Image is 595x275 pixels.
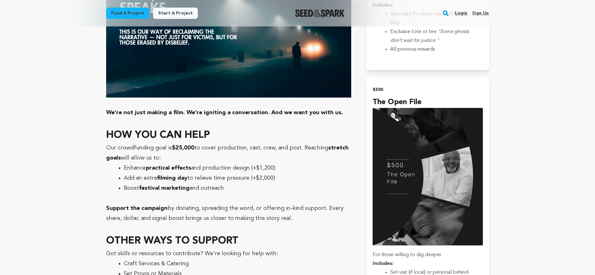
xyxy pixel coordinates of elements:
[373,97,483,108] h4: The Open File
[295,9,345,17] a: Seed&Spark Homepage
[106,205,344,221] span: by donating, spreading the word, or offering in-kind support. Every share, dollar, and signal boo...
[194,145,328,151] span: to cover production, cast, crew, and post. Reaching
[191,165,275,171] span: and production design (+$1,200)
[157,175,187,181] strong: filming day
[373,85,483,94] h2: $500
[187,175,275,181] span: to relieve time pressure (+$2,000)
[472,8,489,18] a: Sign up
[455,8,467,18] a: Login
[121,155,161,161] span: will allow us to:
[124,261,189,267] span: Craft Services & Catering
[124,175,157,181] span: Add an extra
[153,8,198,19] a: Start a project
[106,251,278,256] span: Got skills or resources to contribute? We’re looking for help with:
[146,165,191,171] strong: practical effects
[373,108,483,245] img: incentive
[295,9,345,17] img: Seed&Spark Logo Dark Mode
[106,236,238,246] span: OTHER WAYS TO SUPPORT
[139,185,190,191] strong: festival marketing
[106,8,149,19] a: Fund a project
[390,45,475,54] li: All previous rewards
[373,250,483,259] p: For those willing to dig deeper.
[190,185,224,191] span: and outreach
[124,165,146,171] span: Enhance
[172,145,194,151] strong: $25,000
[106,110,343,115] strong: We’re not just making a film. We’re igniting a conversation. And we want you with us.
[390,27,475,45] li: Exclusive tote or tee:
[106,130,210,140] span: HOW YOU CAN HELP
[106,205,168,211] strong: Support the campaign
[106,145,172,151] span: Our crowdfunding goal is
[373,261,393,266] strong: Includes:
[124,185,139,191] span: Boost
